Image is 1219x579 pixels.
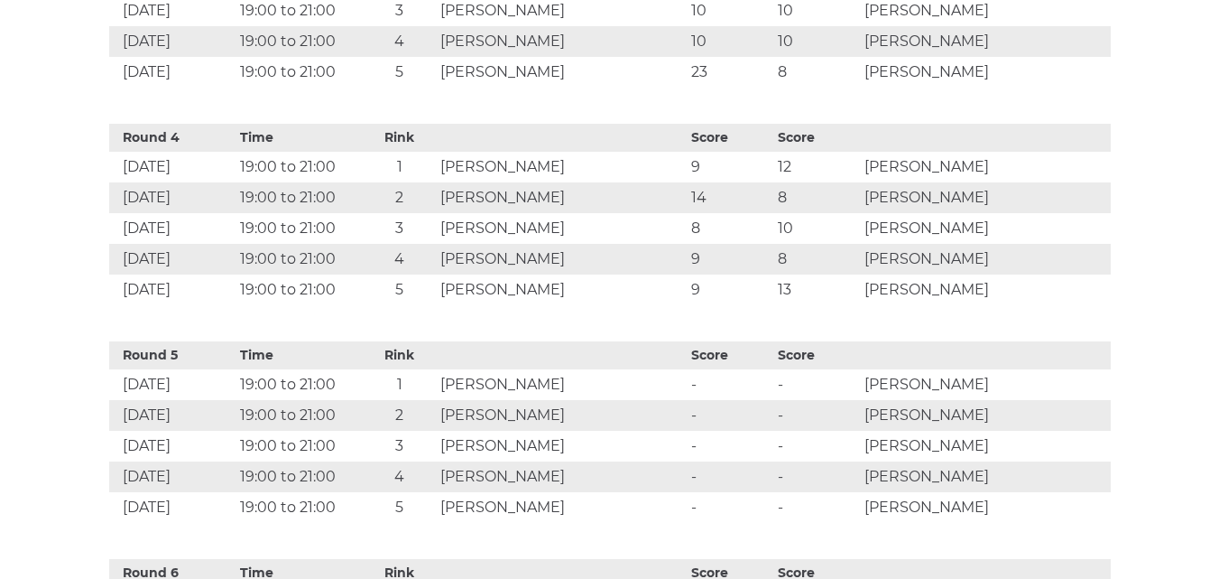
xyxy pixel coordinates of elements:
[436,182,687,213] td: [PERSON_NAME]
[687,152,773,182] td: 9
[363,124,436,152] th: Rink
[773,244,860,275] td: 8
[235,213,363,244] td: 19:00 to 21:00
[363,369,436,400] td: 1
[773,57,860,88] td: 8
[109,213,236,244] td: [DATE]
[436,275,687,305] td: [PERSON_NAME]
[860,152,1111,182] td: [PERSON_NAME]
[436,462,687,492] td: [PERSON_NAME]
[687,341,773,369] th: Score
[235,462,363,492] td: 19:00 to 21:00
[363,26,436,57] td: 4
[687,431,773,462] td: -
[773,369,860,400] td: -
[363,57,436,88] td: 5
[363,152,436,182] td: 1
[235,26,363,57] td: 19:00 to 21:00
[109,400,236,431] td: [DATE]
[687,213,773,244] td: 8
[860,462,1111,492] td: [PERSON_NAME]
[773,492,860,523] td: -
[773,431,860,462] td: -
[860,57,1111,88] td: [PERSON_NAME]
[109,152,236,182] td: [DATE]
[860,400,1111,431] td: [PERSON_NAME]
[773,124,860,152] th: Score
[235,341,363,369] th: Time
[860,244,1111,275] td: [PERSON_NAME]
[436,431,687,462] td: [PERSON_NAME]
[860,492,1111,523] td: [PERSON_NAME]
[109,244,236,275] td: [DATE]
[773,275,860,305] td: 13
[436,213,687,244] td: [PERSON_NAME]
[687,57,773,88] td: 23
[235,431,363,462] td: 19:00 to 21:00
[235,275,363,305] td: 19:00 to 21:00
[436,26,687,57] td: [PERSON_NAME]
[363,182,436,213] td: 2
[773,213,860,244] td: 10
[363,244,436,275] td: 4
[436,244,687,275] td: [PERSON_NAME]
[109,57,236,88] td: [DATE]
[436,492,687,523] td: [PERSON_NAME]
[235,492,363,523] td: 19:00 to 21:00
[860,369,1111,400] td: [PERSON_NAME]
[109,124,236,152] th: Round 4
[687,275,773,305] td: 9
[860,26,1111,57] td: [PERSON_NAME]
[109,431,236,462] td: [DATE]
[860,213,1111,244] td: [PERSON_NAME]
[363,431,436,462] td: 3
[363,492,436,523] td: 5
[773,26,860,57] td: 10
[235,182,363,213] td: 19:00 to 21:00
[860,275,1111,305] td: [PERSON_NAME]
[235,400,363,431] td: 19:00 to 21:00
[109,462,236,492] td: [DATE]
[109,182,236,213] td: [DATE]
[363,213,436,244] td: 3
[436,57,687,88] td: [PERSON_NAME]
[687,369,773,400] td: -
[860,431,1111,462] td: [PERSON_NAME]
[363,341,436,369] th: Rink
[687,462,773,492] td: -
[687,400,773,431] td: -
[773,462,860,492] td: -
[235,152,363,182] td: 19:00 to 21:00
[687,26,773,57] td: 10
[436,369,687,400] td: [PERSON_NAME]
[109,492,236,523] td: [DATE]
[363,400,436,431] td: 2
[436,152,687,182] td: [PERSON_NAME]
[109,369,236,400] td: [DATE]
[235,124,363,152] th: Time
[109,341,236,369] th: Round 5
[235,57,363,88] td: 19:00 to 21:00
[773,341,860,369] th: Score
[363,462,436,492] td: 4
[773,400,860,431] td: -
[773,152,860,182] td: 12
[687,244,773,275] td: 9
[235,244,363,275] td: 19:00 to 21:00
[109,275,236,305] td: [DATE]
[687,182,773,213] td: 14
[436,400,687,431] td: [PERSON_NAME]
[860,182,1111,213] td: [PERSON_NAME]
[773,182,860,213] td: 8
[687,492,773,523] td: -
[687,124,773,152] th: Score
[363,275,436,305] td: 5
[235,369,363,400] td: 19:00 to 21:00
[109,26,236,57] td: [DATE]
